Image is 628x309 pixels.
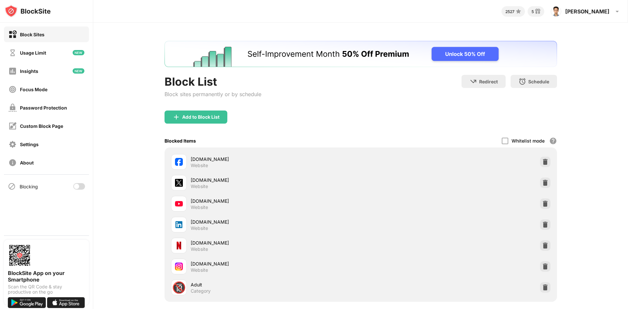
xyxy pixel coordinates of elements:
[191,197,361,204] div: [DOMAIN_NAME]
[175,242,183,249] img: favicons
[9,122,17,130] img: customize-block-page-off.svg
[565,8,609,15] div: [PERSON_NAME]
[191,260,361,267] div: [DOMAIN_NAME]
[73,50,84,55] img: new-icon.svg
[20,105,67,111] div: Password Protection
[191,218,361,225] div: [DOMAIN_NAME]
[175,179,183,187] img: favicons
[20,160,34,165] div: About
[20,32,44,37] div: Block Sites
[47,297,85,308] img: download-on-the-app-store.svg
[9,159,17,167] img: about-off.svg
[532,9,534,14] div: 5
[534,8,542,15] img: reward-small.svg
[515,8,522,15] img: points-small.svg
[9,30,17,39] img: block-on.svg
[191,156,361,163] div: [DOMAIN_NAME]
[479,79,498,84] div: Redirect
[165,41,557,67] iframe: Banner
[8,297,46,308] img: get-it-on-google-play.svg
[191,163,208,168] div: Website
[20,184,38,189] div: Blocking
[9,49,17,57] img: time-usage-off.svg
[165,91,261,97] div: Block sites permanently or by schedule
[191,204,208,210] div: Website
[512,138,545,144] div: Whitelist mode
[8,244,31,267] img: options-page-qr-code.png
[182,114,219,120] div: Add to Block List
[191,239,361,246] div: [DOMAIN_NAME]
[9,67,17,75] img: insights-off.svg
[165,138,196,144] div: Blocked Items
[551,6,561,17] img: AOh14GhZSfMz3SWo9puy-TD21vwDEuuV3TSYrBKhcEBChr8=s96-c
[8,284,85,295] div: Scan the QR Code & stay productive on the go
[191,183,208,189] div: Website
[191,246,208,252] div: Website
[20,142,39,147] div: Settings
[172,281,186,294] div: 🔞
[8,270,85,283] div: BlockSite App on your Smartphone
[8,182,16,190] img: blocking-icon.svg
[9,85,17,94] img: focus-off.svg
[73,68,84,74] img: new-icon.svg
[175,221,183,229] img: favicons
[20,87,47,92] div: Focus Mode
[191,267,208,273] div: Website
[505,9,515,14] div: 2527
[20,50,46,56] div: Usage Limit
[165,75,261,88] div: Block List
[528,79,549,84] div: Schedule
[191,177,361,183] div: [DOMAIN_NAME]
[175,263,183,270] img: favicons
[9,104,17,112] img: password-protection-off.svg
[20,123,63,129] div: Custom Block Page
[191,281,361,288] div: Adult
[20,68,38,74] div: Insights
[175,158,183,166] img: favicons
[191,225,208,231] div: Website
[9,140,17,148] img: settings-off.svg
[191,288,211,294] div: Category
[175,200,183,208] img: favicons
[5,5,51,18] img: logo-blocksite.svg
